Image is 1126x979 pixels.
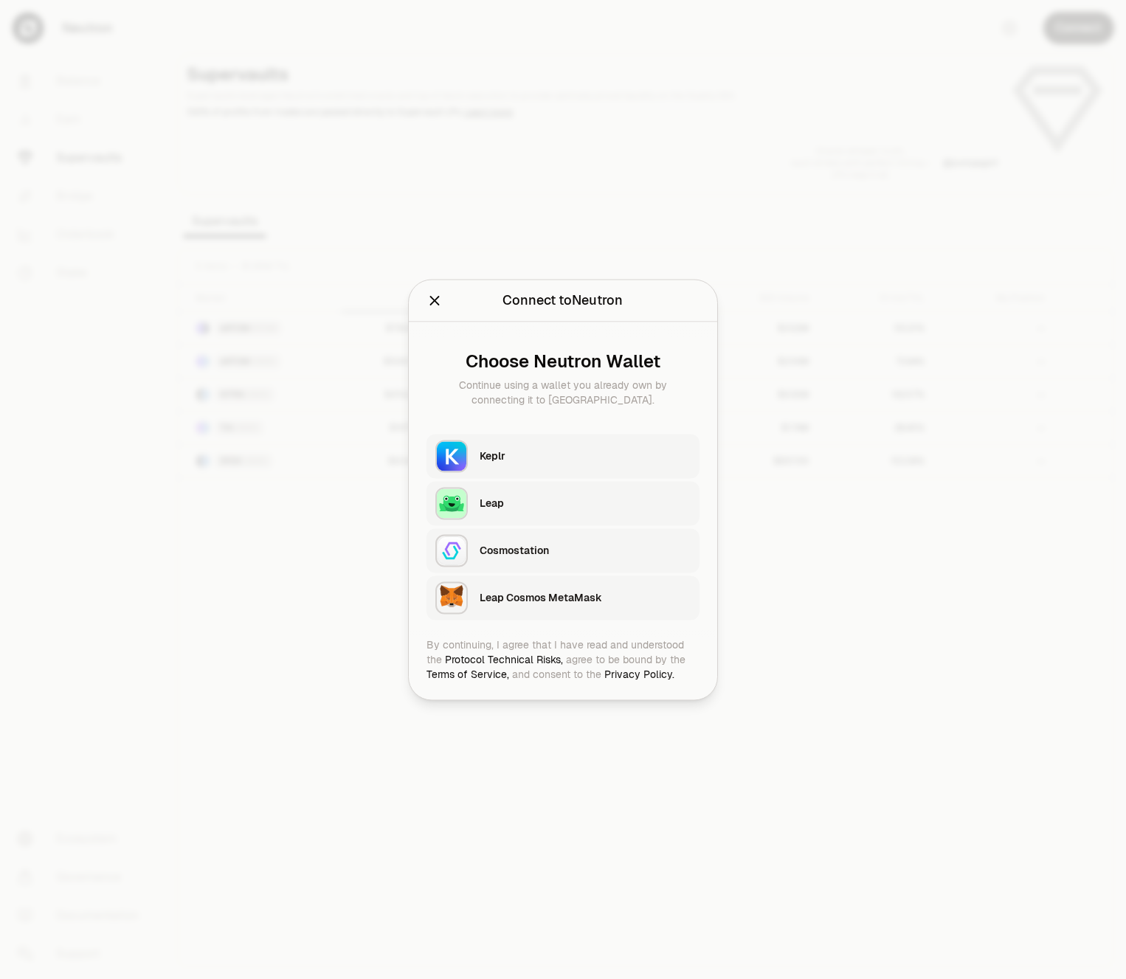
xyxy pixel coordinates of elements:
[480,496,691,511] div: Leap
[480,543,691,558] div: Cosmostation
[445,653,563,666] a: Protocol Technical Risks,
[437,488,466,518] img: Leap
[437,536,466,565] img: Cosmostation
[426,528,700,572] button: CosmostationCosmostation
[438,378,688,407] div: Continue using a wallet you already own by connecting it to [GEOGRAPHIC_DATA].
[438,351,688,372] div: Choose Neutron Wallet
[480,449,691,463] div: Keplr
[604,668,674,681] a: Privacy Policy.
[426,637,700,682] div: By continuing, I agree that I have read and understood the agree to be bound by the and consent t...
[426,668,509,681] a: Terms of Service,
[437,583,466,612] img: Leap Cosmos MetaMask
[480,590,691,605] div: Leap Cosmos MetaMask
[503,290,624,311] div: Connect to Neutron
[426,575,700,620] button: Leap Cosmos MetaMaskLeap Cosmos MetaMask
[426,290,443,311] button: Close
[426,434,700,478] button: KeplrKeplr
[426,481,700,525] button: LeapLeap
[437,441,466,471] img: Keplr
